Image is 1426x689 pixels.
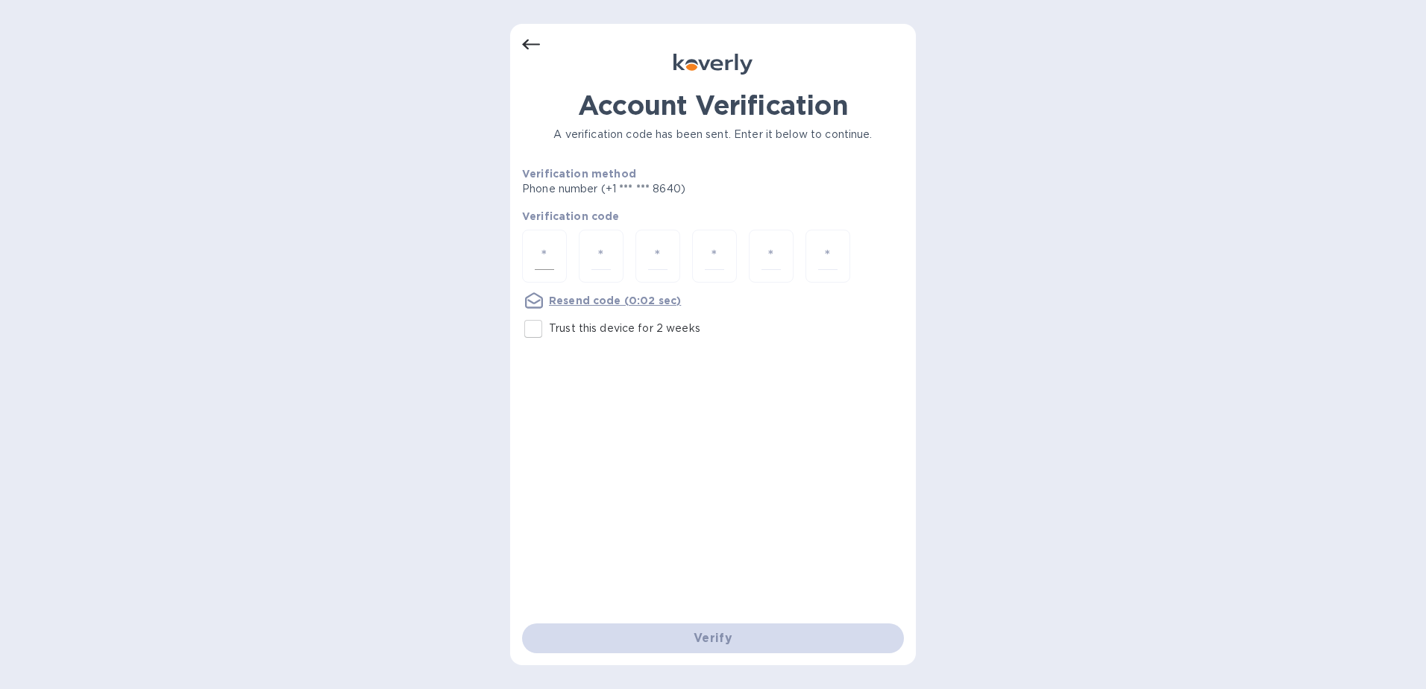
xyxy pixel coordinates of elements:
[549,321,700,336] p: Trust this device for 2 weeks
[549,295,681,306] u: Resend code (0:02 sec)
[522,89,904,121] h1: Account Verification
[522,181,800,197] p: Phone number (+1 *** *** 8640)
[522,127,904,142] p: A verification code has been sent. Enter it below to continue.
[522,209,904,224] p: Verification code
[522,168,636,180] b: Verification method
